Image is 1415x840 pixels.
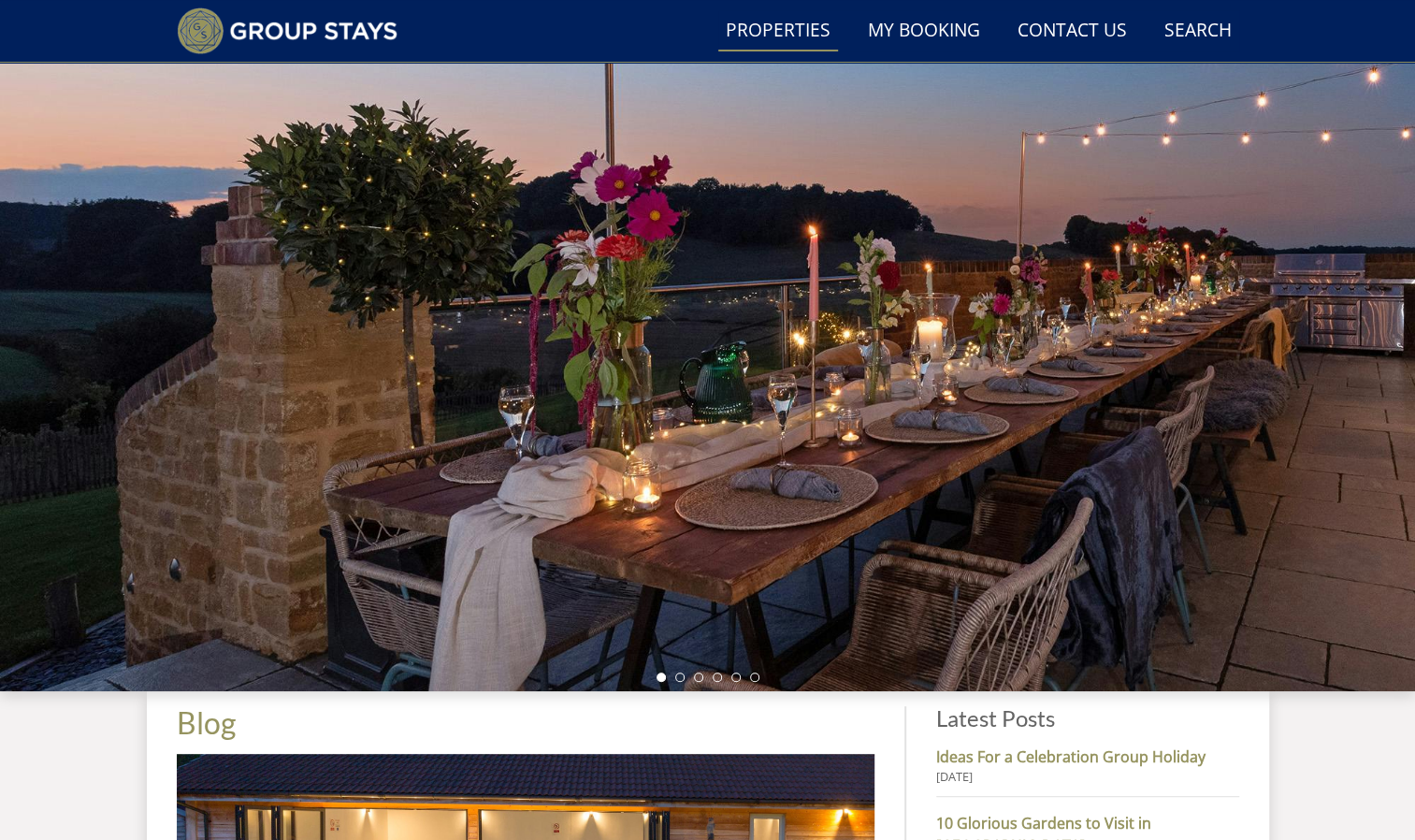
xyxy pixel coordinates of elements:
[936,704,1055,731] a: Latest Posts
[177,7,398,54] img: Group Stays
[936,746,1238,786] a: Ideas For a Celebration Group Holiday [DATE]
[177,704,236,741] a: Blog
[1010,10,1134,52] a: Contact Us
[718,10,838,52] a: Properties
[936,746,1238,768] strong: Ideas For a Celebration Group Holiday
[1157,10,1239,52] a: Search
[860,10,988,52] a: My Booking
[936,768,1238,786] small: [DATE]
